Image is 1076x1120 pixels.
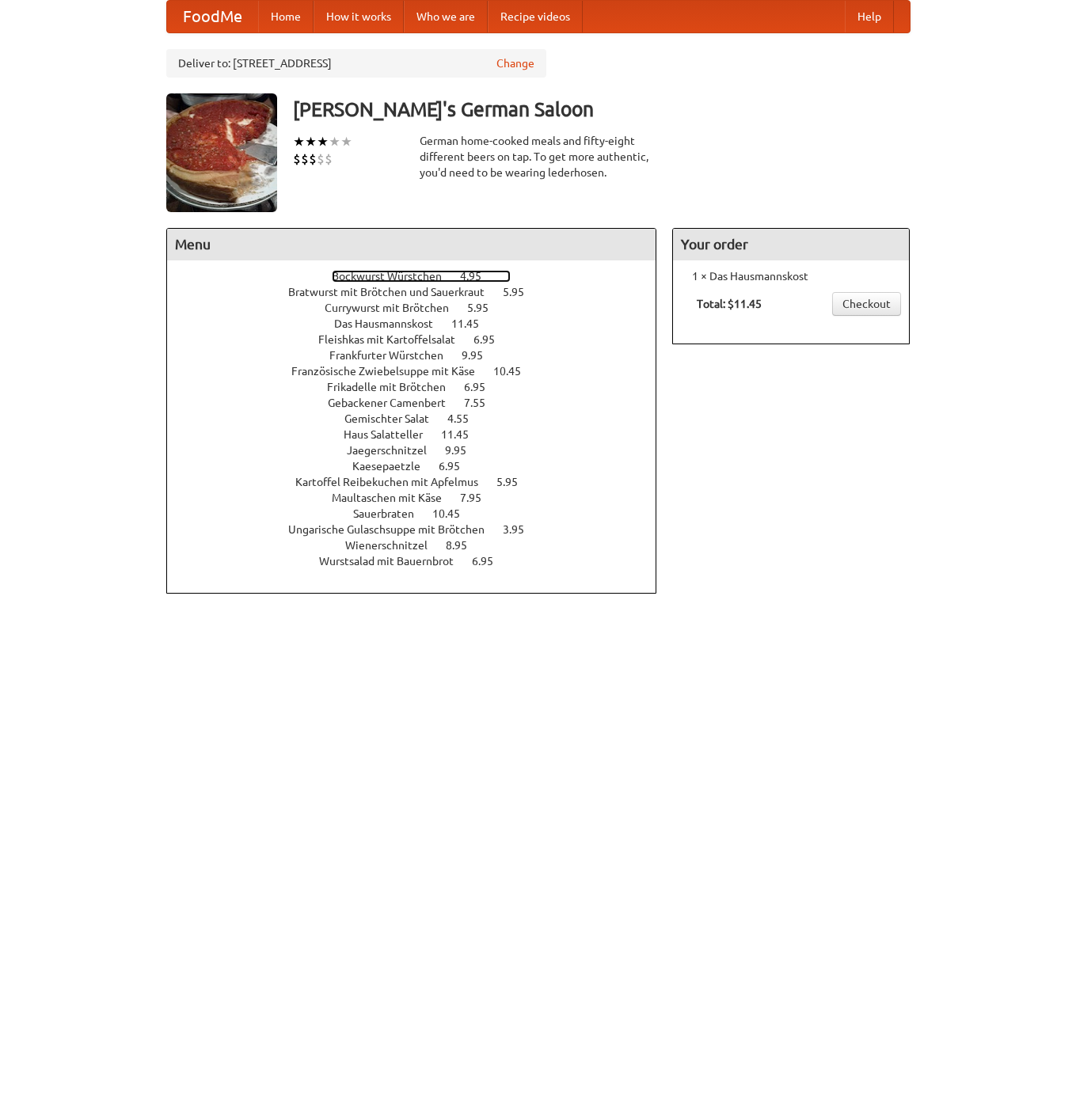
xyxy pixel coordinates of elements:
[462,349,499,362] span: 9.95
[447,412,485,425] span: 4.55
[420,133,657,180] div: German home-cooked meals and fifty-eight different beers on tap. To get more authentic, you'd nee...
[327,381,515,393] a: Frikadelle mit Brötchen 6.95
[496,476,534,488] span: 5.95
[347,444,443,457] span: Jaegerschnitzel
[845,1,894,32] a: Help
[432,507,476,520] span: 10.45
[334,317,449,330] span: Das Hausmannskost
[446,539,483,552] span: 8.95
[325,302,465,314] span: Currywurst mit Brötchen
[460,492,497,504] span: 7.95
[319,555,523,568] a: Wurstsalad mit Bauernbrot 6.95
[293,93,911,125] h3: [PERSON_NAME]'s German Saloon
[340,133,352,150] li: ★
[325,302,518,314] a: Currywurst mit Brötchen 5.95
[329,133,340,150] li: ★
[332,492,511,504] a: Maultaschen mit Käse 7.95
[681,268,901,284] li: 1 × Das Hausmannskost
[832,292,901,316] a: Checkout
[288,523,500,536] span: Ungarische Gulaschsuppe mit Brötchen
[328,397,462,409] span: Gebackener Camenbert
[293,133,305,150] li: ★
[301,150,309,168] li: $
[352,460,436,473] span: Kaesepaetzle
[319,555,470,568] span: Wurstsalad mit Bauernbrot
[291,365,491,378] span: Französische Zwiebelsuppe mit Käse
[295,476,494,488] span: Kartoffel Reibekuchen mit Apfelmus
[496,55,534,71] a: Change
[344,412,445,425] span: Gemischter Salat
[334,317,508,330] a: Das Hausmannskost 11.45
[318,333,471,346] span: Fleishkas mit Kartoffelsalat
[441,428,485,441] span: 11.45
[472,555,509,568] span: 6.95
[329,349,512,362] a: Frankfurter Würstchen 9.95
[493,365,537,378] span: 10.45
[327,381,462,393] span: Frikadelle mit Brötchen
[293,150,301,168] li: $
[344,428,439,441] span: Haus Salatteller
[318,333,524,346] a: Fleishkas mit Kartoffelsalat 6.95
[325,150,333,168] li: $
[332,270,511,283] a: Bockwurst Würstchen 4.95
[345,539,496,552] a: Wienerschnitzel 8.95
[166,93,277,212] img: angular.jpg
[439,460,476,473] span: 6.95
[166,49,546,78] div: Deliver to: [STREET_ADDRESS]
[344,412,498,425] a: Gemischter Salat 4.55
[697,298,762,310] b: Total: $11.45
[167,229,656,260] h4: Menu
[295,476,547,488] a: Kartoffel Reibekuchen mit Apfelmus 5.95
[503,286,540,298] span: 5.95
[404,1,488,32] a: Who we are
[488,1,583,32] a: Recipe videos
[314,1,404,32] a: How it works
[347,444,496,457] a: Jaegerschnitzel 9.95
[258,1,314,32] a: Home
[332,492,458,504] span: Maultaschen mit Käse
[288,286,553,298] a: Bratwurst mit Brötchen und Sauerkraut 5.95
[309,150,317,168] li: $
[305,133,317,150] li: ★
[288,523,553,536] a: Ungarische Gulaschsuppe mit Brötchen 3.95
[317,150,325,168] li: $
[344,428,498,441] a: Haus Salatteller 11.45
[291,365,550,378] a: Französische Zwiebelsuppe mit Käse 10.45
[445,444,482,457] span: 9.95
[460,270,497,283] span: 4.95
[317,133,329,150] li: ★
[451,317,495,330] span: 11.45
[353,507,430,520] span: Sauerbraten
[329,349,459,362] span: Frankfurter Würstchen
[467,302,504,314] span: 5.95
[288,286,500,298] span: Bratwurst mit Brötchen und Sauerkraut
[673,229,909,260] h4: Your order
[328,397,515,409] a: Gebackener Camenbert 7.55
[464,381,501,393] span: 6.95
[167,1,258,32] a: FoodMe
[332,270,458,283] span: Bockwurst Würstchen
[473,333,511,346] span: 6.95
[352,460,489,473] a: Kaesepaetzle 6.95
[345,539,443,552] span: Wienerschnitzel
[464,397,501,409] span: 7.55
[353,507,489,520] a: Sauerbraten 10.45
[503,523,540,536] span: 3.95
